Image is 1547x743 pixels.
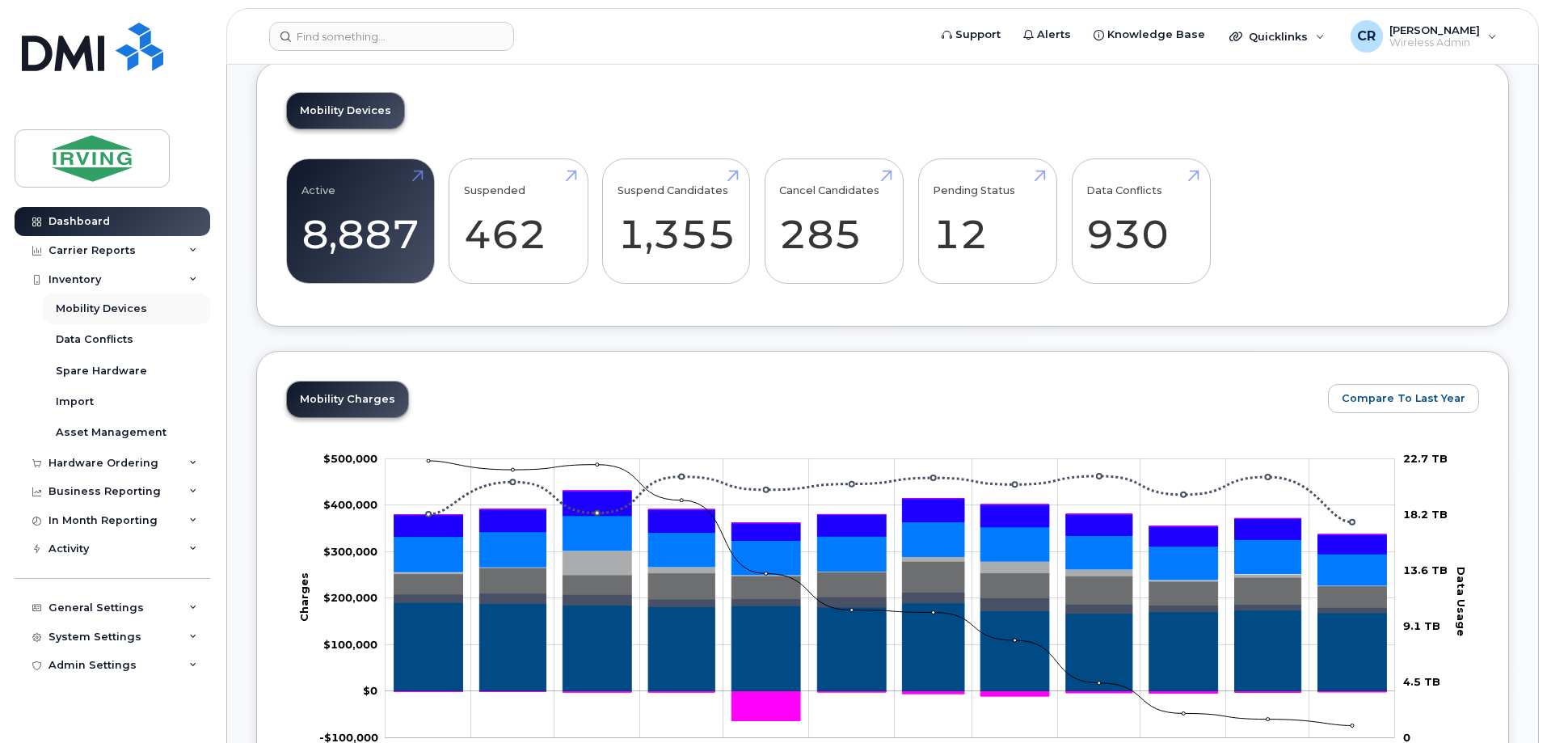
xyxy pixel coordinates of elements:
span: CR [1357,27,1376,46]
span: Compare To Last Year [1342,390,1465,406]
span: Knowledge Base [1107,27,1205,43]
tspan: $300,000 [323,545,377,558]
tspan: $400,000 [323,498,377,511]
tspan: 9.1 TB [1403,619,1440,632]
tspan: 18.2 TB [1403,508,1448,521]
span: [PERSON_NAME] [1389,23,1480,36]
g: $0 [323,452,377,465]
a: Knowledge Base [1082,19,1216,51]
g: Cancellation [394,551,1387,586]
span: Quicklinks [1249,30,1308,43]
a: Suspended 462 [464,168,573,275]
tspan: 4.5 TB [1403,675,1440,688]
tspan: $100,000 [323,638,377,651]
a: Cancel Candidates 285 [779,168,888,275]
div: Quicklinks [1218,20,1336,53]
g: HST [394,491,1387,554]
a: Pending Status 12 [933,168,1042,275]
tspan: $500,000 [323,452,377,465]
button: Compare To Last Year [1328,384,1479,413]
g: QST [394,491,1387,534]
g: Features [394,516,1387,585]
g: Rate Plan [394,602,1387,691]
a: Support [930,19,1012,51]
g: $0 [323,498,377,511]
tspan: Data Usage [1455,567,1468,636]
a: Alerts [1012,19,1082,51]
a: Active 8,887 [301,168,419,275]
g: $0 [323,638,377,651]
input: Find something... [269,22,514,51]
a: Suspend Candidates 1,355 [618,168,736,275]
g: Data [394,561,1387,607]
g: $0 [323,591,377,604]
span: Wireless Admin [1389,36,1480,49]
div: Crystal Rowe [1339,20,1508,53]
span: Alerts [1037,27,1071,43]
a: Data Conflicts 930 [1086,168,1195,275]
tspan: 13.6 TB [1403,564,1448,576]
tspan: $0 [363,684,377,697]
g: $0 [323,545,377,558]
tspan: 22.7 TB [1403,452,1448,465]
g: Credits [394,692,1387,721]
tspan: Charges [297,572,310,622]
a: Mobility Charges [287,382,408,417]
tspan: $200,000 [323,591,377,604]
span: Support [955,27,1001,43]
a: Mobility Devices [287,93,404,129]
